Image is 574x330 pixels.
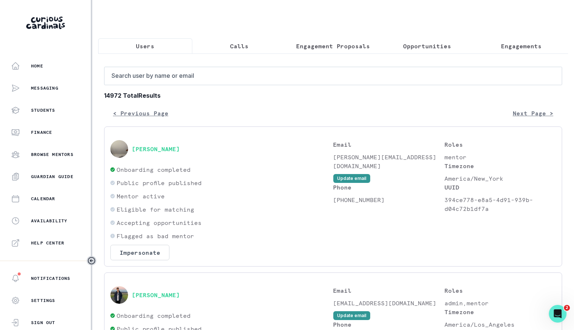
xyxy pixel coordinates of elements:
p: Opportunities [403,42,451,51]
p: Email [333,286,445,295]
p: Phone [333,320,445,329]
p: UUID [444,183,556,192]
button: < Previous Page [104,106,177,121]
p: Users [136,42,154,51]
p: Phone [333,183,445,192]
button: Update email [333,311,370,320]
p: Timezone [444,308,556,316]
p: Notifications [31,275,71,281]
button: Impersonate [110,245,169,260]
p: 394ce778-e8a5-4d91-939b-d04c72b1df7a [444,195,556,213]
p: Public profile published [117,178,202,187]
button: Next Page > [504,106,562,121]
iframe: Intercom live chat [549,305,567,323]
p: Sign Out [31,320,55,326]
p: Eligible for matching [117,205,194,214]
p: America/Los_Angeles [444,320,556,329]
button: [PERSON_NAME] [132,291,180,299]
p: Onboarding completed [117,165,190,174]
p: Engagements [501,42,542,51]
p: Email [333,140,445,149]
p: admin,mentor [444,299,556,308]
button: [PERSON_NAME] [132,145,180,153]
p: Home [31,63,43,69]
p: Engagement Proposals [296,42,370,51]
button: Toggle sidebar [87,256,96,265]
p: Finance [31,129,52,135]
img: Curious Cardinals Logo [26,17,65,29]
span: 2 [564,305,570,311]
p: Flagged as bad mentor [117,232,194,240]
b: 14972 Total Results [104,91,562,100]
p: Availability [31,218,67,224]
p: Students [31,107,55,113]
p: America/New_York [444,174,556,183]
p: Calls [230,42,248,51]
p: Roles [444,140,556,149]
p: Help Center [31,240,64,246]
p: Accepting opportunities [117,218,202,227]
p: Roles [444,286,556,295]
button: Update email [333,174,370,183]
p: Messaging [31,85,58,91]
p: Browse Mentors [31,152,73,157]
p: Mentor active [117,192,165,201]
p: [PHONE_NUMBER] [333,195,445,204]
p: [PERSON_NAME][EMAIL_ADDRESS][DOMAIN_NAME] [333,153,445,170]
p: Settings [31,298,55,303]
p: Guardian Guide [31,174,73,180]
p: Timezone [444,161,556,170]
p: Calendar [31,196,55,202]
p: mentor [444,153,556,161]
p: [EMAIL_ADDRESS][DOMAIN_NAME] [333,299,445,308]
p: Onboarding completed [117,311,190,320]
